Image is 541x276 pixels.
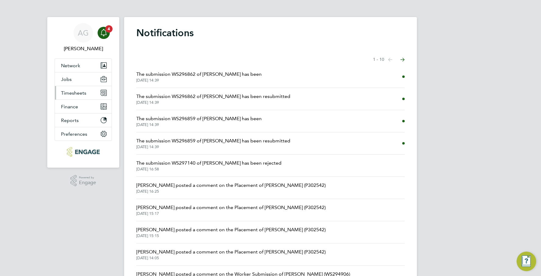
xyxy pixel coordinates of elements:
button: Preferences [55,127,112,141]
span: The submission WS296862 of [PERSON_NAME] has been resubmitted [136,93,290,100]
span: [PERSON_NAME] posted a comment on the Placement of [PERSON_NAME] (P302542) [136,248,326,256]
span: [PERSON_NAME] posted a comment on the Placement of [PERSON_NAME] (P302542) [136,226,326,233]
span: Reports [61,117,79,123]
span: Powered by [79,175,96,180]
span: The submission WS296859 of [PERSON_NAME] has been [136,115,262,122]
span: Finance [61,104,78,110]
button: Reports [55,114,112,127]
a: 4 [98,23,110,43]
img: carbonrecruitment-logo-retina.png [67,147,99,157]
span: [DATE] 15:17 [136,211,326,216]
a: Go to home page [55,147,112,157]
a: AG[PERSON_NAME] [55,23,112,52]
span: AG [78,29,89,37]
span: Ajay Gandhi [55,45,112,52]
span: [PERSON_NAME] posted a comment on the Placement of [PERSON_NAME] (P302542) [136,204,326,211]
a: [PERSON_NAME] posted a comment on the Placement of [PERSON_NAME] (P302542)[DATE] 16:25 [136,182,326,194]
button: Jobs [55,72,112,86]
nav: Select page of notifications list [373,54,405,66]
span: Timesheets [61,90,86,96]
span: Jobs [61,76,72,82]
nav: Main navigation [47,17,119,168]
span: [PERSON_NAME] posted a comment on the Placement of [PERSON_NAME] (P302542) [136,182,326,189]
span: [DATE] 14:39 [136,122,262,127]
a: [PERSON_NAME] posted a comment on the Placement of [PERSON_NAME] (P302542)[DATE] 14:05 [136,248,326,260]
span: The submission WS296862 of [PERSON_NAME] has been [136,71,262,78]
a: [PERSON_NAME] posted a comment on the Placement of [PERSON_NAME] (P302542)[DATE] 15:17 [136,204,326,216]
span: [DATE] 16:58 [136,167,281,172]
a: The submission WS296859 of [PERSON_NAME] has been[DATE] 14:39 [136,115,262,127]
span: [DATE] 14:39 [136,100,290,105]
span: The submission WS296859 of [PERSON_NAME] has been resubmitted [136,137,290,145]
span: Preferences [61,131,87,137]
a: [PERSON_NAME] posted a comment on the Placement of [PERSON_NAME] (P302542)[DATE] 15:15 [136,226,326,238]
span: [DATE] 14:39 [136,78,262,83]
a: The submission WS296862 of [PERSON_NAME] has been[DATE] 14:39 [136,71,262,83]
span: 4 [105,25,113,33]
a: The submission WS296859 of [PERSON_NAME] has been resubmitted[DATE] 14:39 [136,137,290,149]
span: Network [61,63,80,68]
span: Engage [79,180,96,185]
button: Network [55,59,112,72]
h1: Notifications [136,27,405,39]
button: Engage Resource Center [517,252,536,271]
span: [DATE] 14:05 [136,256,326,260]
button: Finance [55,100,112,113]
span: [DATE] 15:15 [136,233,326,238]
span: The submission WS297140 of [PERSON_NAME] has been rejected [136,159,281,167]
a: The submission WS296862 of [PERSON_NAME] has been resubmitted[DATE] 14:39 [136,93,290,105]
button: Timesheets [55,86,112,100]
span: 1 - 10 [373,57,384,63]
span: [DATE] 16:25 [136,189,326,194]
a: Powered byEngage [70,175,96,187]
span: [DATE] 14:39 [136,145,290,149]
a: The submission WS297140 of [PERSON_NAME] has been rejected[DATE] 16:58 [136,159,281,172]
